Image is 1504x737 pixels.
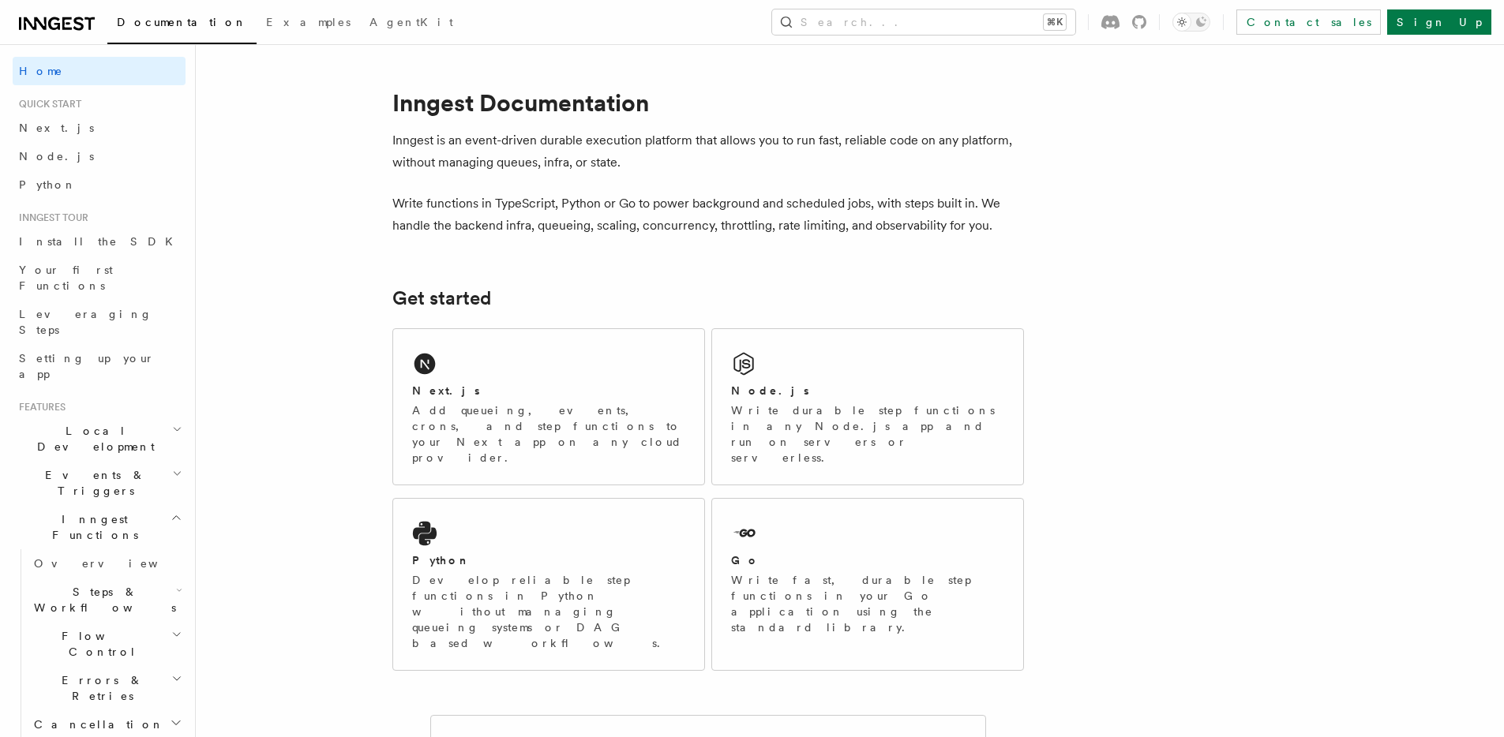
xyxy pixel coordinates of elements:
[28,666,186,710] button: Errors & Retries
[13,344,186,388] a: Setting up your app
[13,57,186,85] a: Home
[13,505,186,549] button: Inngest Functions
[412,572,685,651] p: Develop reliable step functions in Python without managing queueing systems or DAG based workflows.
[19,63,63,79] span: Home
[19,235,182,248] span: Install the SDK
[13,417,186,461] button: Local Development
[412,383,480,398] h2: Next.js
[392,498,705,671] a: PythonDevelop reliable step functions in Python without managing queueing systems or DAG based wo...
[1044,14,1066,30] kbd: ⌘K
[107,5,257,44] a: Documentation
[412,552,471,568] h2: Python
[19,308,152,336] span: Leveraging Steps
[19,352,155,380] span: Setting up your app
[28,622,186,666] button: Flow Control
[13,98,81,110] span: Quick start
[266,16,351,28] span: Examples
[13,300,186,344] a: Leveraging Steps
[392,328,705,485] a: Next.jsAdd queueing, events, crons, and step functions to your Next app on any cloud provider.
[412,402,685,466] p: Add queueing, events, crons, and step functions to your Next app on any cloud provider.
[19,178,77,191] span: Python
[1172,13,1210,32] button: Toggle dark mode
[13,461,186,505] button: Events & Triggers
[28,628,171,660] span: Flow Control
[392,287,491,309] a: Get started
[28,584,176,615] span: Steps & Workflows
[392,193,1024,237] p: Write functions in TypeScript, Python or Go to power background and scheduled jobs, with steps bu...
[13,114,186,142] a: Next.js
[731,572,1004,635] p: Write fast, durable step functions in your Go application using the standard library.
[13,211,88,224] span: Inngest tour
[13,423,172,455] span: Local Development
[257,5,360,43] a: Examples
[731,383,809,398] h2: Node.js
[711,328,1024,485] a: Node.jsWrite durable step functions in any Node.js app and run on servers or serverless.
[392,88,1024,117] h1: Inngest Documentation
[711,498,1024,671] a: GoWrite fast, durable step functions in your Go application using the standard library.
[13,401,66,413] span: Features
[392,129,1024,174] p: Inngest is an event-driven durable execution platform that allows you to run fast, reliable code ...
[19,122,94,134] span: Next.js
[369,16,453,28] span: AgentKit
[117,16,247,28] span: Documentation
[1387,9,1491,35] a: Sign Up
[13,142,186,170] a: Node.js
[13,467,172,499] span: Events & Triggers
[13,511,171,543] span: Inngest Functions
[731,402,1004,466] p: Write durable step functions in any Node.js app and run on servers or serverless.
[28,716,164,732] span: Cancellation
[731,552,760,568] h2: Go
[19,150,94,163] span: Node.js
[13,227,186,256] a: Install the SDK
[13,170,186,199] a: Python
[28,672,171,704] span: Errors & Retries
[19,264,113,292] span: Your first Functions
[34,557,197,570] span: Overview
[772,9,1075,35] button: Search...⌘K
[1236,9,1381,35] a: Contact sales
[28,578,186,622] button: Steps & Workflows
[13,256,186,300] a: Your first Functions
[28,549,186,578] a: Overview
[360,5,463,43] a: AgentKit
